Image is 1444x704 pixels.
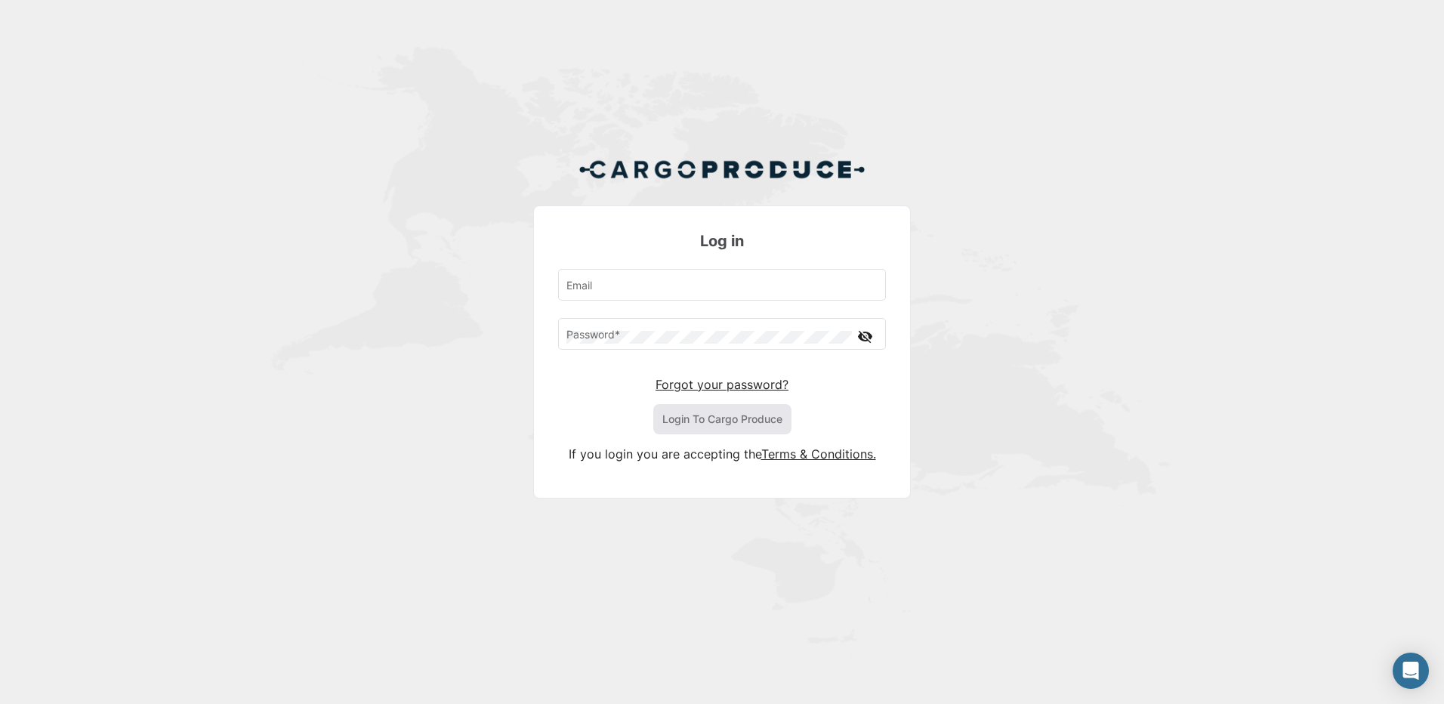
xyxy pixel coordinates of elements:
[569,446,761,462] span: If you login you are accepting the
[1393,653,1429,689] div: Open Intercom Messenger
[579,151,865,187] img: Cargo Produce Logo
[656,377,788,392] a: Forgot your password?
[558,230,886,252] h3: Log in
[761,446,876,462] a: Terms & Conditions.
[856,327,874,346] mat-icon: visibility_off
